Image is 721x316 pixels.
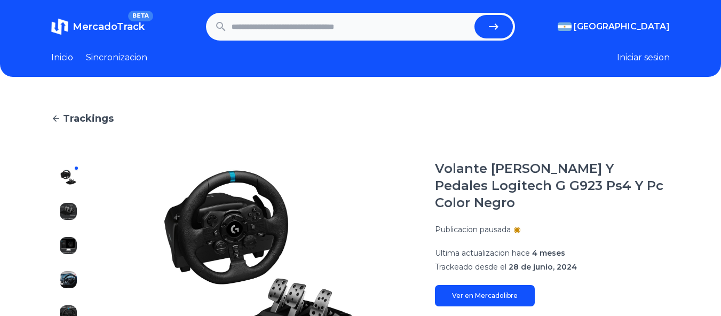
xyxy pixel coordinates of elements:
[435,248,530,258] span: Ultima actualizacion hace
[435,285,535,306] a: Ver en Mercadolibre
[51,18,145,35] a: MercadoTrackBETA
[60,271,77,288] img: Volante De Carreras Y Pedales Logitech G G923 Ps4 Y Pc Color Negro
[574,20,670,33] span: [GEOGRAPHIC_DATA]
[558,20,670,33] button: [GEOGRAPHIC_DATA]
[51,111,670,126] a: Trackings
[558,22,572,31] img: Argentina
[128,11,153,21] span: BETA
[86,51,147,64] a: Sincronizacion
[51,51,73,64] a: Inicio
[435,262,506,272] span: Trackeado desde el
[509,262,577,272] span: 28 de junio, 2024
[617,51,670,64] button: Iniciar sesion
[435,224,511,235] p: Publicacion pausada
[60,237,77,254] img: Volante De Carreras Y Pedales Logitech G G923 Ps4 Y Pc Color Negro
[51,18,68,35] img: MercadoTrack
[73,21,145,33] span: MercadoTrack
[435,160,670,211] h1: Volante [PERSON_NAME] Y Pedales Logitech G G923 Ps4 Y Pc Color Negro
[60,203,77,220] img: Volante De Carreras Y Pedales Logitech G G923 Ps4 Y Pc Color Negro
[60,169,77,186] img: Volante De Carreras Y Pedales Logitech G G923 Ps4 Y Pc Color Negro
[63,111,114,126] span: Trackings
[532,248,565,258] span: 4 meses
